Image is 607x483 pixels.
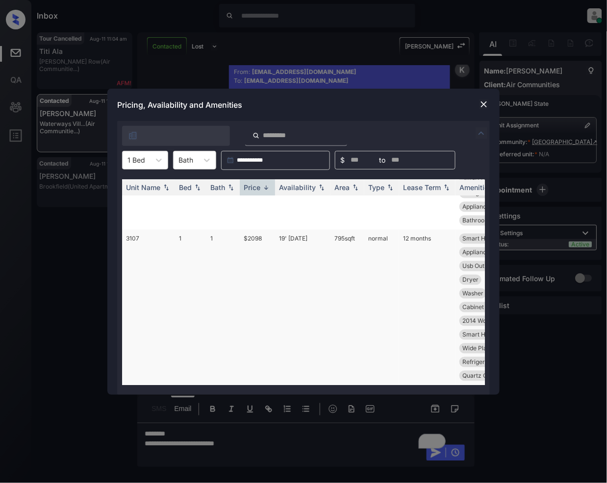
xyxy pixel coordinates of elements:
span: Wide Plank Oak ... [462,345,512,352]
td: 1 [206,230,240,385]
div: Lease Term [403,184,441,192]
td: 1 [175,230,206,385]
div: Bath [210,184,225,192]
span: Appliances Stai... [462,249,509,256]
span: to [379,155,385,166]
td: $2098 [240,230,275,385]
img: sorting [193,184,202,191]
img: icon-zuma [128,131,138,141]
span: 2014 Wood Floor... [462,317,513,325]
span: $ [340,155,345,166]
td: normal [364,230,399,385]
div: Type [368,184,384,192]
td: 795 sqft [330,230,364,385]
span: Cabinet Accent ... [462,304,511,311]
span: Refrigerator Le... [462,359,509,366]
img: sorting [385,184,395,191]
div: Area [334,184,350,192]
span: Quartz Countert... [462,372,512,380]
img: close [479,99,489,109]
td: 12 months [399,230,455,385]
img: sorting [351,184,360,191]
img: sorting [161,184,171,191]
div: Unit Name [126,184,160,192]
span: Appliances Stai... [462,203,509,211]
span: Smart Home Ther... [462,235,516,242]
span: Bathroom Upgrad... [462,217,516,224]
div: Bed [179,184,192,192]
img: icon-zuma [476,127,487,139]
div: Amenities [459,184,492,192]
td: 19' [DATE] [275,230,330,385]
img: sorting [261,184,271,192]
td: 3107 [122,230,175,385]
span: Usb Outlet [462,263,491,270]
img: sorting [317,184,327,191]
img: icon-zuma [253,131,260,140]
span: Washer [462,290,483,297]
span: Dryer [462,276,479,284]
img: sorting [442,184,452,191]
img: sorting [226,184,236,191]
span: Smart Home Door... [462,331,517,338]
div: Price [244,184,260,192]
div: Pricing, Availability and Amenities [107,89,500,121]
div: Availability [279,184,316,192]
